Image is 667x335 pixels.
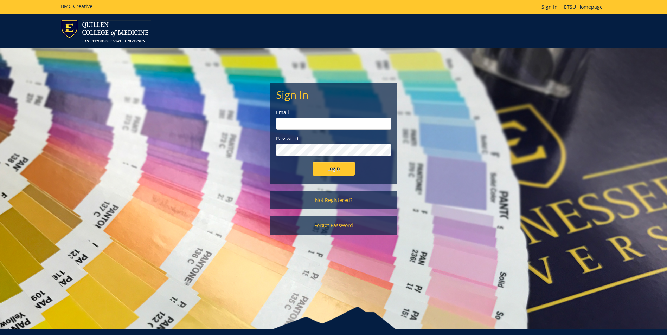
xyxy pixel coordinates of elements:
[61,20,151,42] img: ETSU logo
[61,4,92,9] h5: BMC Creative
[270,191,397,209] a: Not Registered?
[276,89,391,100] h2: Sign In
[276,109,391,116] label: Email
[276,135,391,142] label: Password
[313,162,355,176] input: Login
[541,4,606,11] p: |
[270,216,397,235] a: Forgot Password
[541,4,558,10] a: Sign In
[560,4,606,10] a: ETSU Homepage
